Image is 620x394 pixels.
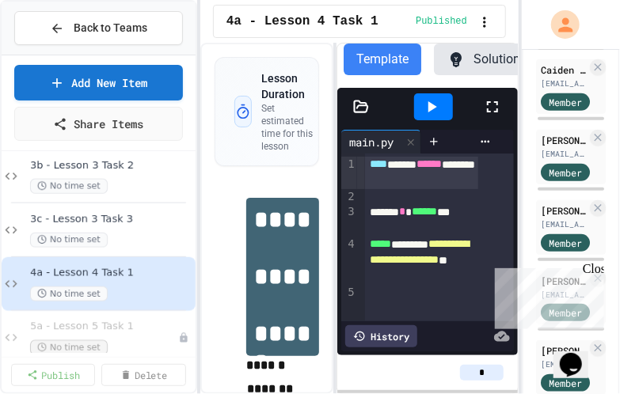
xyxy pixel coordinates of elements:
iframe: chat widget [553,331,604,378]
div: Content is published and visible to students [416,15,474,28]
span: 4a - Lesson 4 Task 1 [30,267,192,280]
div: [PERSON_NAME] [541,343,587,358]
div: 2 [341,189,357,205]
button: Template [344,44,421,75]
span: 4a - Lesson 4 Task 1 [226,12,378,31]
span: Member [549,95,582,109]
span: No time set [30,179,108,194]
div: [EMAIL_ADDRESS][DOMAIN_NAME] [541,358,587,370]
span: Back to Teams [74,20,147,36]
span: No time set [30,233,108,248]
div: [EMAIL_ADDRESS][DOMAIN_NAME] [541,148,587,160]
div: 4 [341,237,357,285]
span: 3b - Lesson 3 Task 2 [30,159,192,172]
div: Chat with us now!Close [6,6,109,100]
span: Member [549,376,582,390]
h3: Lesson Duration [261,70,319,102]
div: My Account [534,6,584,43]
div: main.py [341,134,401,150]
a: Add New Item [14,65,183,100]
span: 3c - Lesson 3 Task 3 [30,213,192,226]
div: 3 [341,204,357,237]
div: 1 [341,157,357,189]
div: [PERSON_NAME] [541,203,587,218]
span: 5a - Lesson 5 Task 1 [30,320,178,334]
div: [PERSON_NAME] [541,133,587,147]
span: Member [549,236,582,250]
a: Delete [101,364,185,386]
div: [EMAIL_ADDRESS][DOMAIN_NAME] [541,78,587,89]
span: Published [416,15,467,28]
div: Caiden French [541,63,587,77]
button: Solution [434,44,533,75]
div: 5 [341,285,357,301]
span: No time set [30,286,108,301]
a: Share Items [14,107,183,141]
span: Member [549,165,582,180]
div: History [345,325,417,347]
span: No time set [30,340,108,355]
div: [EMAIL_ADDRESS][DOMAIN_NAME] [541,218,587,230]
iframe: chat widget [489,262,604,329]
p: Set estimated time for this lesson [261,102,319,153]
a: Publish [11,364,95,386]
div: Unpublished [178,332,189,343]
